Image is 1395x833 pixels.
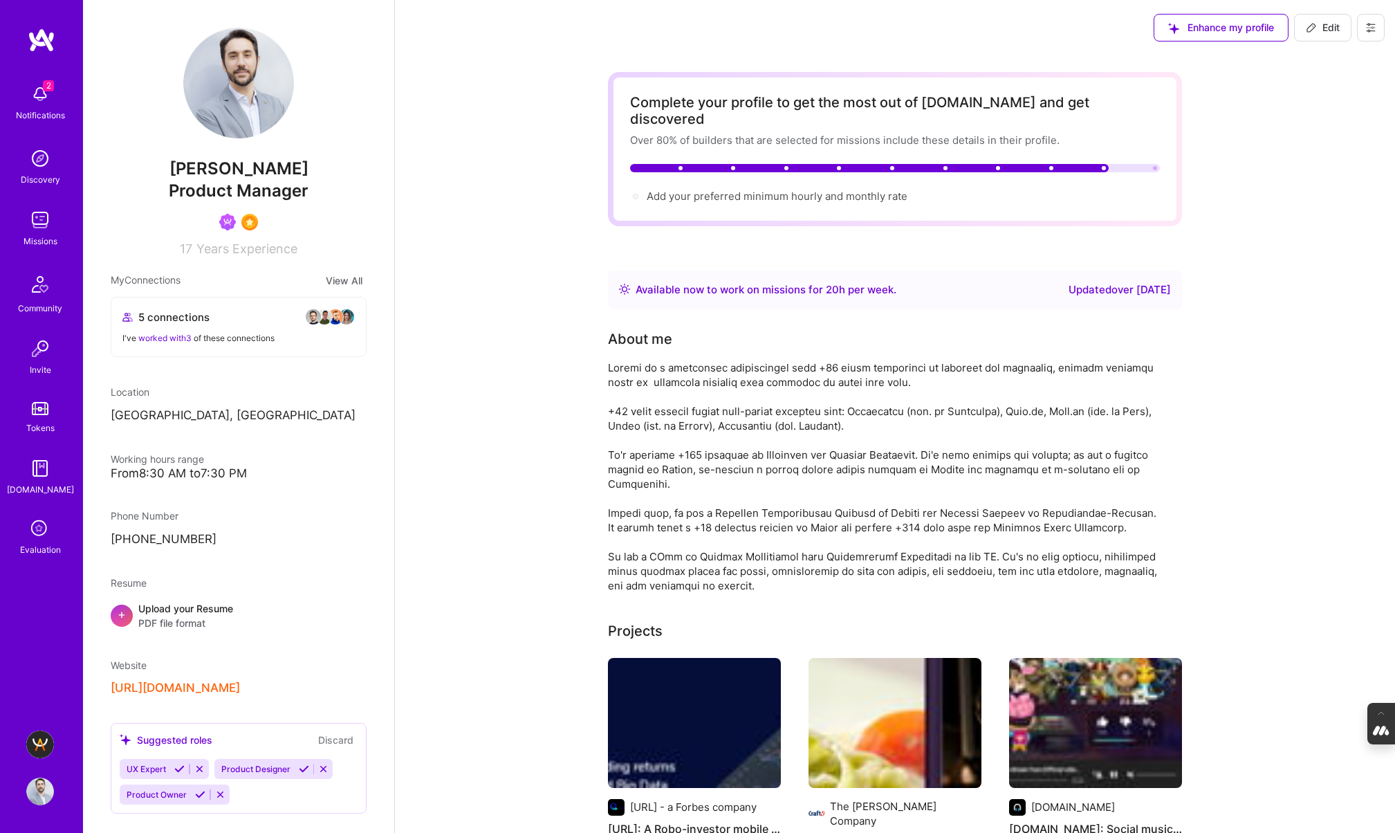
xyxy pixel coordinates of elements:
[111,681,240,695] button: [URL][DOMAIN_NAME]
[1306,21,1340,35] span: Edit
[1069,282,1171,298] div: Updated over [DATE]
[111,577,147,589] span: Resume
[23,731,57,758] a: A.Team - Grow A.Team's Community & Demand
[174,764,185,774] i: Accept
[608,658,781,788] img: Q.ai: A Robo-investor mobile app
[43,80,54,91] span: 2
[111,466,367,481] div: From 8:30 AM to 7:30 PM
[26,421,55,435] div: Tokens
[608,360,1161,593] div: Loremi do s ametconsec adipiscingel sedd +86 eiusm temporinci ut laboreet dol magnaaliq, enimadm ...
[26,80,54,108] img: bell
[30,363,51,377] div: Invite
[180,241,192,256] span: 17
[111,510,178,522] span: Phone Number
[138,616,233,630] span: PDF file format
[338,309,355,325] img: avatar
[630,800,757,814] div: [URL] - a Forbes company
[20,542,61,557] div: Evaluation
[1009,799,1026,816] img: Company logo
[630,94,1160,127] div: Complete your profile to get the most out of [DOMAIN_NAME] and get discovered
[219,214,236,230] img: Been on Mission
[619,284,630,295] img: Availability
[111,601,367,630] div: +Upload your ResumePDF file format
[830,799,981,828] div: The [PERSON_NAME] Company
[111,273,181,289] span: My Connections
[26,335,54,363] img: Invite
[608,329,672,349] div: About me
[241,214,258,230] img: SelectionTeam
[1009,658,1182,788] img: Plug.dj: Social music app
[1168,23,1179,34] i: icon SuggestedTeams
[1154,14,1288,42] button: Enhance my profile
[26,145,54,172] img: discovery
[1031,800,1115,814] div: [DOMAIN_NAME]
[221,764,290,774] span: Product Designer
[608,799,625,816] img: Company logo
[26,731,54,758] img: A.Team - Grow A.Team's Community & Demand
[138,601,233,630] div: Upload your Resume
[111,453,204,465] span: Working hours range
[120,733,212,747] div: Suggested roles
[111,408,367,424] p: [GEOGRAPHIC_DATA], [GEOGRAPHIC_DATA]
[608,621,663,641] div: Projects
[21,172,60,187] div: Discovery
[647,190,907,203] span: Add your preferred minimum hourly and monthly rate
[7,482,74,497] div: [DOMAIN_NAME]
[636,282,896,298] div: Available now to work on missions for h per week .
[169,181,308,201] span: Product Manager
[138,310,210,324] span: 5 connections
[111,385,367,399] div: Location
[118,607,126,621] span: +
[26,206,54,234] img: teamwork
[18,301,62,315] div: Community
[305,309,322,325] img: avatar
[195,789,205,800] i: Accept
[1168,21,1274,35] span: Enhance my profile
[24,234,57,248] div: Missions
[299,764,309,774] i: Accept
[23,778,57,805] a: User Avatar
[314,732,358,748] button: Discard
[120,734,131,746] i: icon SuggestedTeams
[26,778,54,805] img: User Avatar
[196,241,297,256] span: Years Experience
[111,659,147,671] span: Website
[111,531,367,548] p: [PHONE_NUMBER]
[1294,14,1351,42] button: Edit
[318,764,329,774] i: Reject
[322,273,367,289] button: View All
[138,333,192,343] span: worked with 3
[327,309,344,325] img: avatar
[809,805,824,822] img: Company logo
[215,789,225,800] i: Reject
[28,28,55,53] img: logo
[111,158,367,179] span: [PERSON_NAME]
[16,108,65,122] div: Notifications
[32,402,48,415] img: tokens
[27,516,53,542] i: icon SelectionTeam
[24,268,57,301] img: Community
[826,283,839,296] span: 20
[122,312,133,322] i: icon Collaborator
[127,764,166,774] span: UX Expert
[316,309,333,325] img: avatar
[194,764,205,774] i: Reject
[26,455,54,482] img: guide book
[630,133,1160,147] div: Over 80% of builders that are selected for missions include these details in their profile.
[183,28,294,138] img: User Avatar
[111,297,367,357] button: 5 connectionsavataravataravataravatarI've worked with3 of these connections
[122,331,355,345] div: I've of these connections
[127,789,187,800] span: Product Owner
[809,658,981,788] img: Kraft-Heinz: 3 new digital ventures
